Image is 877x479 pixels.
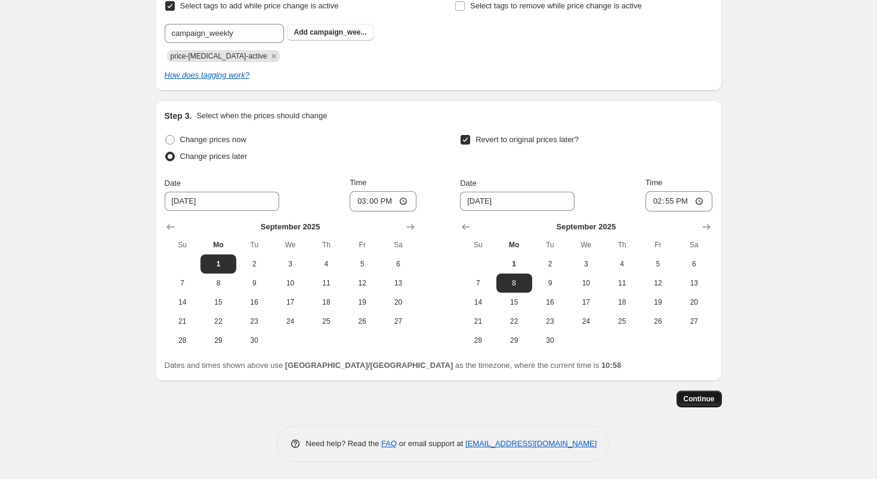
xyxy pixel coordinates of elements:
span: 8 [501,278,527,288]
button: Sunday September 7 2025 [165,274,200,293]
a: FAQ [381,439,397,448]
button: Remove price-change-job-active [268,51,279,62]
th: Tuesday [236,235,272,254]
h2: Step 3. [165,110,192,122]
button: Tuesday September 30 2025 [532,331,568,350]
span: Change prices later [180,152,248,161]
span: 27 [385,317,411,326]
a: [EMAIL_ADDRESS][DOMAIN_NAME] [465,439,597,448]
button: Sunday September 14 2025 [165,293,200,312]
span: Su [465,240,491,250]
span: 16 [537,297,563,307]
button: Add campaign_wee... [287,24,374,41]
span: 17 [573,297,599,307]
button: Tuesday September 30 2025 [236,331,272,350]
span: 11 [609,278,635,288]
button: Thursday September 4 2025 [308,254,344,274]
button: Wednesday September 10 2025 [272,274,308,293]
button: Sunday September 21 2025 [165,312,200,331]
button: Wednesday September 24 2025 [568,312,604,331]
span: Need help? Read the [306,439,382,448]
span: price-change-job-active [171,52,267,60]
span: 20 [385,297,411,307]
button: Monday September 8 2025 [496,274,532,293]
span: Date [460,179,476,188]
span: campaign_wee... [310,28,366,36]
th: Friday [640,235,676,254]
button: Wednesday September 17 2025 [568,293,604,312]
span: 9 [537,278,563,288]
th: Thursday [604,235,640,254]
button: Monday September 15 2025 [200,293,236,312]
button: Thursday September 18 2025 [308,293,344,312]
span: 21 [465,317,491,326]
button: Wednesday September 3 2025 [272,254,308,274]
th: Sunday [460,235,496,254]
span: 28 [465,336,491,345]
button: Sunday September 28 2025 [460,331,496,350]
span: Tu [241,240,267,250]
span: Tu [537,240,563,250]
span: 6 [385,259,411,269]
button: Saturday September 6 2025 [380,254,416,274]
span: 21 [169,317,196,326]
button: Tuesday September 23 2025 [532,312,568,331]
span: 24 [277,317,303,326]
span: 7 [465,278,491,288]
button: Tuesday September 9 2025 [532,274,568,293]
button: Thursday September 11 2025 [604,274,640,293]
span: 22 [501,317,527,326]
span: 14 [169,297,196,307]
button: Continue [677,391,722,407]
span: 18 [609,297,635,307]
span: 25 [609,317,635,326]
span: 5 [349,259,375,269]
button: Sunday September 14 2025 [460,293,496,312]
span: or email support at [397,439,465,448]
button: Today Monday September 1 2025 [200,254,236,274]
span: 11 [313,278,339,288]
span: 24 [573,317,599,326]
span: 12 [645,278,671,288]
th: Saturday [380,235,416,254]
button: Sunday September 7 2025 [460,274,496,293]
span: Th [313,240,339,250]
span: 25 [313,317,339,326]
span: Time [350,178,366,187]
span: Fr [645,240,671,250]
button: Friday September 5 2025 [640,254,676,274]
th: Monday [200,235,236,254]
button: Friday September 5 2025 [344,254,380,274]
span: Fr [349,240,375,250]
span: 28 [169,336,196,345]
span: 29 [501,336,527,345]
span: Select tags to remove while price change is active [470,1,642,10]
button: Sunday September 28 2025 [165,331,200,350]
button: Thursday September 25 2025 [604,312,640,331]
span: We [277,240,303,250]
b: Add [294,28,308,36]
th: Friday [344,235,380,254]
th: Sunday [165,235,200,254]
button: Tuesday September 9 2025 [236,274,272,293]
input: 9/1/2025 [460,192,575,211]
button: Saturday September 20 2025 [380,293,416,312]
span: 10 [573,278,599,288]
button: Wednesday September 24 2025 [272,312,308,331]
span: 2 [537,259,563,269]
button: Friday September 19 2025 [344,293,380,312]
span: Mo [501,240,527,250]
th: Thursday [308,235,344,254]
span: 29 [205,336,231,345]
button: Sunday September 21 2025 [460,312,496,331]
span: Dates and times shown above use as the timezone, where the current time is [165,361,622,370]
span: 19 [645,297,671,307]
button: Tuesday September 16 2025 [532,293,568,312]
button: Friday September 12 2025 [640,274,676,293]
button: Show previous month, August 2025 [458,219,474,235]
span: 3 [277,259,303,269]
span: 3 [573,259,599,269]
span: 15 [501,297,527,307]
button: Monday September 29 2025 [200,331,236,350]
th: Tuesday [532,235,568,254]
